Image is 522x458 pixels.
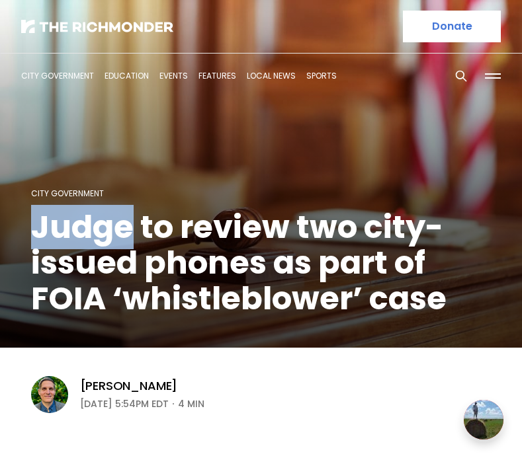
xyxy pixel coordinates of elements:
button: Search this site [451,66,471,86]
a: City Government [31,188,104,199]
img: The Richmonder [21,20,173,33]
a: Education [105,70,149,81]
time: [DATE] 5:54PM EDT [80,396,169,412]
img: Graham Moomaw [31,376,68,413]
a: Features [198,70,236,81]
a: Events [159,70,188,81]
a: City Government [21,70,94,81]
span: 4 min [178,396,204,412]
a: [PERSON_NAME] [80,378,178,394]
iframe: portal-trigger [453,393,522,458]
a: Donate [403,11,501,42]
h1: Judge to review two city-issued phones as part of FOIA ‘whistleblower’ case [31,210,492,317]
a: Local News [247,70,296,81]
a: Sports [306,70,337,81]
